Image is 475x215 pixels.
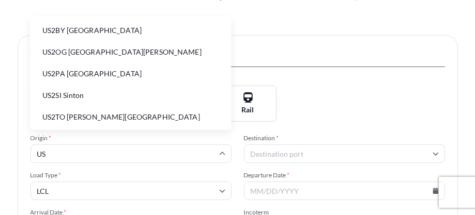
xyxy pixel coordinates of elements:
[244,134,445,142] span: Destination
[30,48,445,58] span: Shipment Details
[34,86,227,105] li: US2SI Sinton
[242,105,254,115] span: Rail
[34,64,227,84] li: US2PA [GEOGRAPHIC_DATA]
[220,86,277,122] button: Rail
[30,171,232,179] span: Load Type
[34,129,227,148] li: US2TT Cottrellville
[244,171,445,179] span: Departure Date
[30,144,232,163] input: Origin port
[244,144,445,163] input: Destination port
[30,134,232,142] span: Origin
[34,42,227,62] li: US2OG [GEOGRAPHIC_DATA][PERSON_NAME]
[244,181,445,200] input: MM/DD/YYYY
[34,107,227,127] li: US2TO [PERSON_NAME][GEOGRAPHIC_DATA]
[30,181,232,200] input: Select...
[34,21,227,40] li: US2BY [GEOGRAPHIC_DATA]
